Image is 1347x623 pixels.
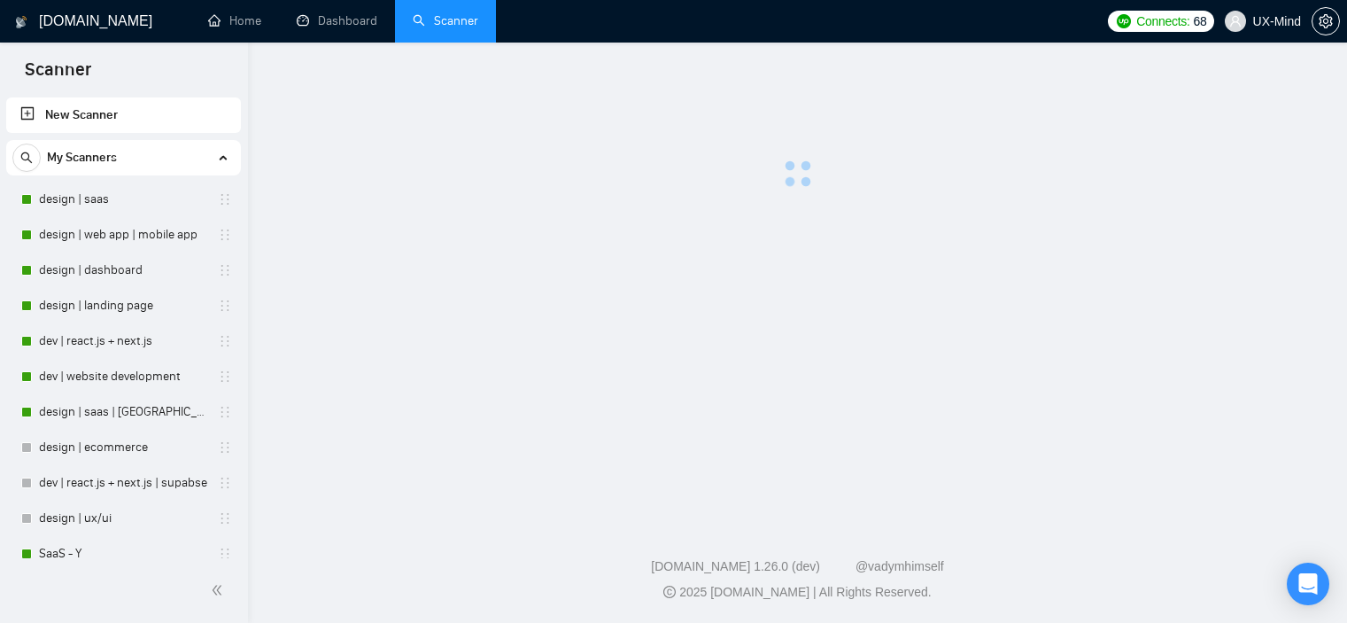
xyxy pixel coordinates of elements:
[1312,14,1339,28] span: setting
[6,140,241,572] li: My Scanners
[1312,14,1340,28] a: setting
[12,144,41,172] button: search
[39,430,207,465] a: design | ecommerce
[39,501,207,536] a: design | ux/ui
[855,559,944,573] a: @vadymhimself
[218,440,232,455] span: holder
[651,559,820,573] a: [DOMAIN_NAME] 1.26.0 (dev)
[47,140,117,175] span: My Scanners
[218,228,232,242] span: holder
[39,288,207,323] a: design | landing page
[20,97,227,133] a: New Scanner
[218,263,232,277] span: holder
[6,97,241,133] li: New Scanner
[663,586,676,598] span: copyright
[218,547,232,561] span: holder
[39,323,207,359] a: dev | react.js + next.js
[39,394,207,430] a: design | saas | [GEOGRAPHIC_DATA]
[297,13,377,28] a: dashboardDashboard
[15,8,27,36] img: logo
[11,57,105,94] span: Scanner
[208,13,261,28] a: homeHome
[262,583,1333,602] div: 2025 [DOMAIN_NAME] | All Rights Reserved.
[218,299,232,313] span: holder
[39,253,207,288] a: design | dashboard
[1229,15,1242,27] span: user
[39,217,207,253] a: design | web app | mobile app
[1287,563,1329,605] div: Open Intercom Messenger
[13,152,40,164] span: search
[39,182,207,217] a: design | saas
[211,581,228,599] span: double-left
[1194,12,1207,31] span: 68
[218,334,232,348] span: holder
[218,370,232,384] span: holder
[39,536,207,572] a: SaaS - Y
[39,465,207,501] a: dev | react.js + next.js | supabse
[1312,7,1340,35] button: setting
[218,192,232,206] span: holder
[218,511,232,526] span: holder
[1117,14,1131,28] img: upwork-logo.png
[413,13,478,28] a: searchScanner
[218,476,232,490] span: holder
[218,405,232,419] span: holder
[39,359,207,394] a: dev | website development
[1136,12,1189,31] span: Connects:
